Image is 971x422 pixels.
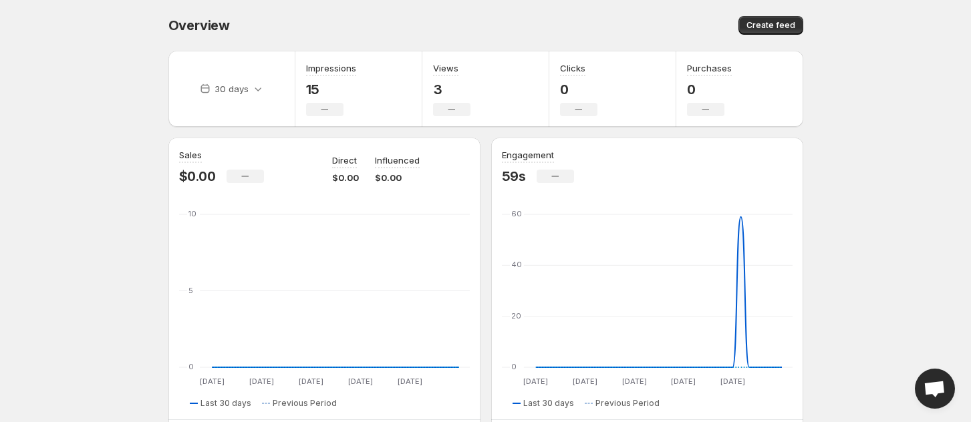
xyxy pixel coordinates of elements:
[199,377,224,386] text: [DATE]
[560,81,597,97] p: 0
[572,377,597,386] text: [DATE]
[200,398,251,409] span: Last 30 days
[188,362,194,371] text: 0
[332,154,357,167] p: Direct
[179,148,202,162] h3: Sales
[179,168,216,184] p: $0.00
[168,17,230,33] span: Overview
[502,148,554,162] h3: Engagement
[560,61,585,75] h3: Clicks
[738,16,803,35] button: Create feed
[348,377,372,386] text: [DATE]
[332,171,359,184] p: $0.00
[433,81,470,97] p: 3
[720,377,744,386] text: [DATE]
[523,398,574,409] span: Last 30 days
[511,209,522,218] text: 60
[511,311,521,321] text: 20
[687,81,732,97] p: 0
[397,377,422,386] text: [DATE]
[523,377,548,386] text: [DATE]
[502,168,526,184] p: 59s
[306,61,356,75] h3: Impressions
[746,20,795,31] span: Create feed
[595,398,660,409] span: Previous Period
[671,377,696,386] text: [DATE]
[375,154,420,167] p: Influenced
[188,209,196,218] text: 10
[433,61,458,75] h3: Views
[273,398,337,409] span: Previous Period
[511,362,517,371] text: 0
[298,377,323,386] text: [DATE]
[215,82,249,95] p: 30 days
[306,81,356,97] p: 15
[915,369,955,409] div: Open chat
[249,377,273,386] text: [DATE]
[188,286,193,295] text: 5
[687,61,732,75] h3: Purchases
[511,260,522,269] text: 40
[621,377,646,386] text: [DATE]
[375,171,420,184] p: $0.00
